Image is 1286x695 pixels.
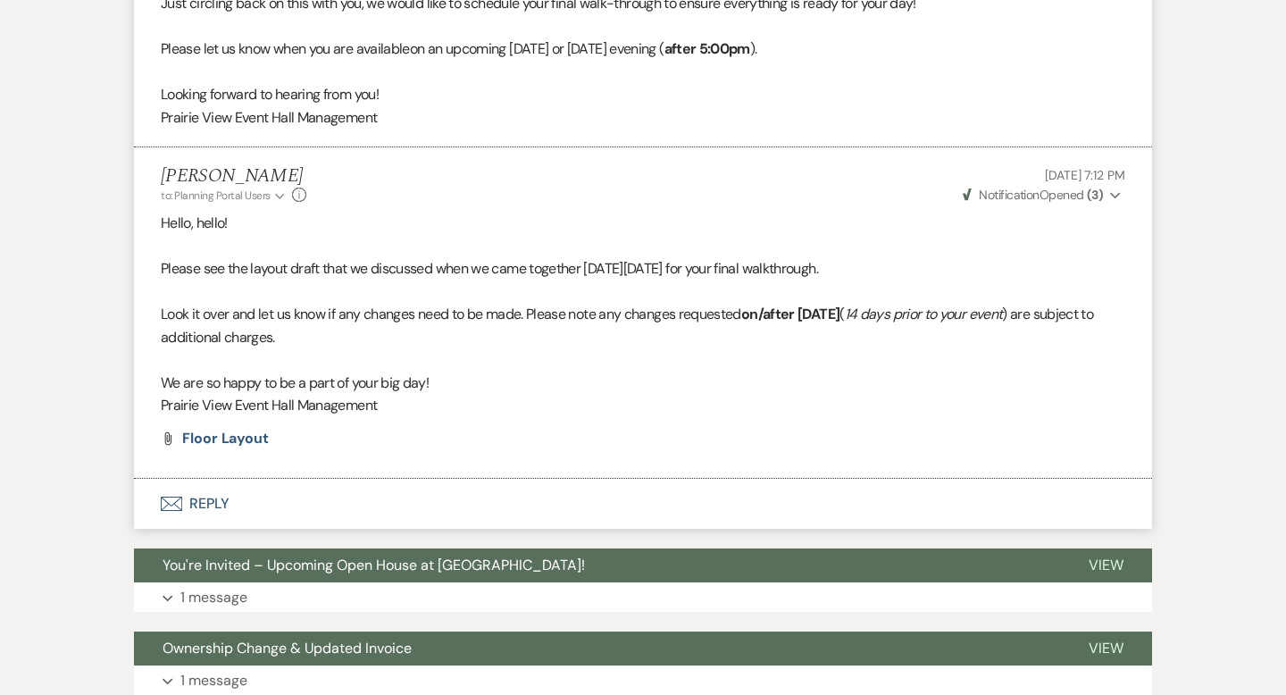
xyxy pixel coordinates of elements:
[161,38,1125,61] p: Please let us know when you are available
[161,165,306,188] h5: [PERSON_NAME]
[161,303,1125,348] p: Look it over and let us know if any changes need to be made. Please note any changes requested ( ...
[163,639,412,657] span: Ownership Change & Updated Invoice
[664,39,750,58] strong: after 5:00pm
[161,108,377,127] span: Prairie View Event Hall Management
[1087,187,1103,203] strong: ( 3 )
[1060,632,1152,666] button: View
[182,429,269,448] span: Floor Layout
[161,212,1125,235] p: Hello, hello!
[979,187,1039,203] span: Notification
[750,39,757,58] span: ).
[180,669,247,692] p: 1 message
[1089,639,1123,657] span: View
[1045,167,1125,183] span: [DATE] 7:12 PM
[161,188,271,203] span: to: Planning Portal Users
[134,632,1060,666] button: Ownership Change & Updated Invoice
[134,479,1152,529] button: Reply
[163,556,585,574] span: You're Invited – Upcoming Open House at [GEOGRAPHIC_DATA]!
[845,305,1003,323] em: 14 days prior to your event
[963,187,1103,203] span: Opened
[161,188,288,204] button: to: Planning Portal Users
[161,394,1125,417] p: Prairie View Event Hall Management
[410,39,664,58] span: on an upcoming [DATE] or [DATE] evening (
[134,582,1152,613] button: 1 message
[161,85,379,104] span: Looking forward to hearing from you!
[134,548,1060,582] button: You're Invited – Upcoming Open House at [GEOGRAPHIC_DATA]!
[960,186,1125,205] button: NotificationOpened (3)
[1060,548,1152,582] button: View
[161,372,1125,395] p: We are so happy to be a part of your big day!
[180,586,247,609] p: 1 message
[182,431,269,446] a: Floor Layout
[741,305,839,323] strong: on/after [DATE]
[1089,556,1123,574] span: View
[161,257,1125,281] p: Please see the layout draft that we discussed when we came together [DATE][DATE] for your final w...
